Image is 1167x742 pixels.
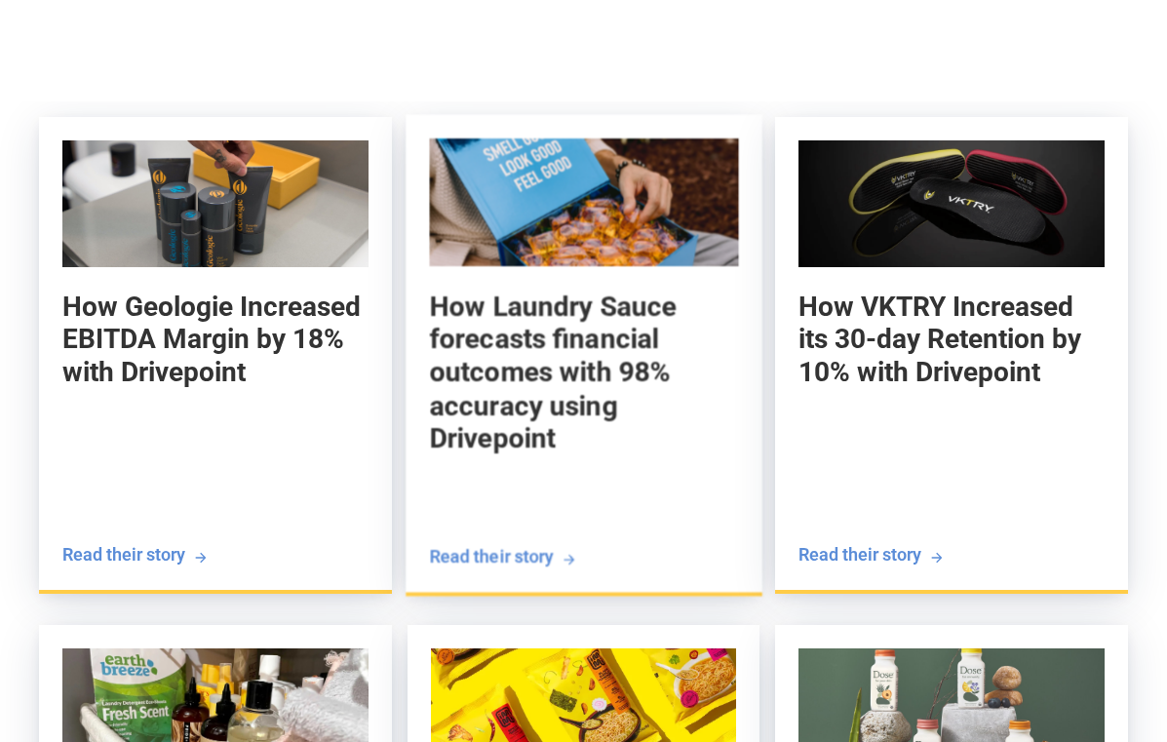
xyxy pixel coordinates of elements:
a: How Laundry Sauce forecasts financial outcomes with 98% accuracy using DrivepointHow Laundry Sauc... [406,114,761,596]
h5: How Geologie Increased EBITDA Margin by 18% with Drivepoint [62,291,369,389]
div: Read their story [798,542,921,566]
h5: How Laundry Sauce forecasts financial outcomes with 98% accuracy using Drivepoint [429,290,738,455]
img: How Laundry Sauce forecasts financial outcomes with 98% accuracy using Drivepoint [429,138,738,266]
a: How VKTRY Increased its 30-day Retention by 10% with Drivepoint How VKTRY Increased its 30-day Re... [775,117,1128,594]
img: How VKTRY Increased its 30-day Retention by 10% with Drivepoint [798,140,1105,267]
h5: How VKTRY Increased its 30-day Retention by 10% with Drivepoint [798,291,1105,389]
div: Read their story [62,542,185,566]
div: Read their story [429,544,553,568]
a: How Geologie Increased EBITDA Margin by 18% with DrivepointHow Geologie Increased EBITDA Margin b... [39,117,392,594]
img: How Geologie Increased EBITDA Margin by 18% with Drivepoint [62,140,369,267]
